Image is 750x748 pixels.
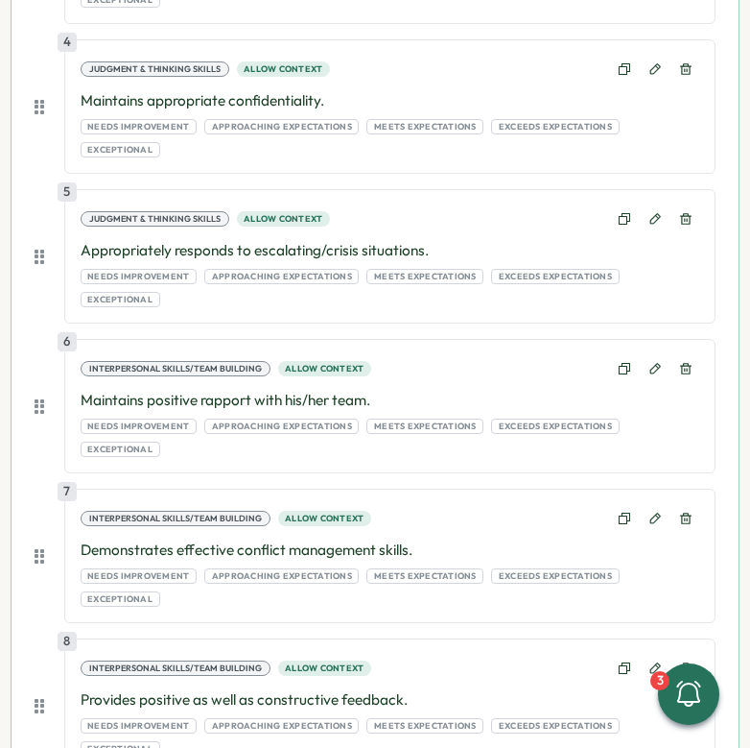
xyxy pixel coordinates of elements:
[81,361,270,376] div: Interpersonal Skills/Team Building
[212,120,352,133] span: Approaching Expectations
[58,182,77,202] div: 5
[374,270,477,283] span: Meets Expectations
[58,332,77,351] div: 6
[499,719,612,733] span: Exceeds Expectations
[87,293,152,306] span: Exceptional
[58,482,77,501] div: 7
[81,661,270,676] div: Interpersonal Skills/Team Building
[374,120,477,133] span: Meets Expectations
[285,362,363,375] span: Allow context
[81,61,229,77] div: Judgment & Thinking Skills
[58,632,77,651] div: 8
[87,592,152,606] span: Exceptional
[212,719,352,733] span: Approaching Expectations
[87,120,189,133] span: Needs Improvement
[650,671,669,690] div: 3
[87,719,189,733] span: Needs Improvement
[87,270,189,283] span: Needs Improvement
[285,662,363,675] span: Allow context
[87,420,189,433] span: Needs Improvement
[212,420,352,433] span: Approaching Expectations
[81,511,270,526] div: Interpersonal Skills/Team Building
[81,540,699,561] p: Demonstrates effective conflict management skills.
[87,569,189,583] span: Needs Improvement
[374,420,477,433] span: Meets Expectations
[499,270,612,283] span: Exceeds Expectations
[244,212,322,226] span: Allow context
[374,569,477,583] span: Meets Expectations
[212,569,352,583] span: Approaching Expectations
[81,90,699,111] p: Maintains appropriate confidentiality.
[499,569,612,583] span: Exceeds Expectations
[374,719,477,733] span: Meets Expectations
[658,664,719,725] button: 3
[87,143,152,157] span: Exceptional
[87,443,152,456] span: Exceptional
[499,420,612,433] span: Exceeds Expectations
[244,62,322,76] span: Allow context
[81,240,699,261] p: Appropriately responds to escalating/crisis situations.
[212,270,352,283] span: Approaching Expectations
[285,512,363,525] span: Allow context
[81,689,699,711] p: Provides positive as well as constructive feedback.
[499,120,612,133] span: Exceeds Expectations
[81,211,229,227] div: Judgment & Thinking Skills
[81,390,699,411] p: Maintains positive rapport with his/her team.
[58,33,77,52] div: 4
